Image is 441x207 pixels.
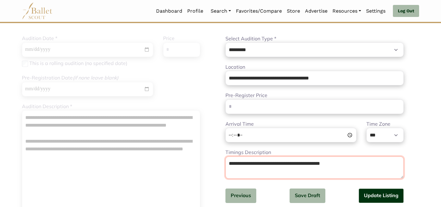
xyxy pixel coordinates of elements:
a: Log Out [393,5,419,17]
a: Profile [185,5,206,18]
label: Time Zone [366,120,390,128]
a: Settings [364,5,388,18]
a: Store [284,5,303,18]
label: Pre-Register Price [225,91,267,99]
button: Update Listing [359,189,404,203]
a: Dashboard [154,5,185,18]
label: Timings Description [225,148,271,156]
a: Favorites/Compare [233,5,284,18]
button: Save Draft [290,189,325,203]
a: Resources [330,5,364,18]
button: Previous [225,189,256,203]
a: Advertise [303,5,330,18]
a: Search [208,5,233,18]
label: Arrival Time [225,120,254,128]
label: Select Audition Type * [225,35,276,43]
label: Location [225,63,245,71]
